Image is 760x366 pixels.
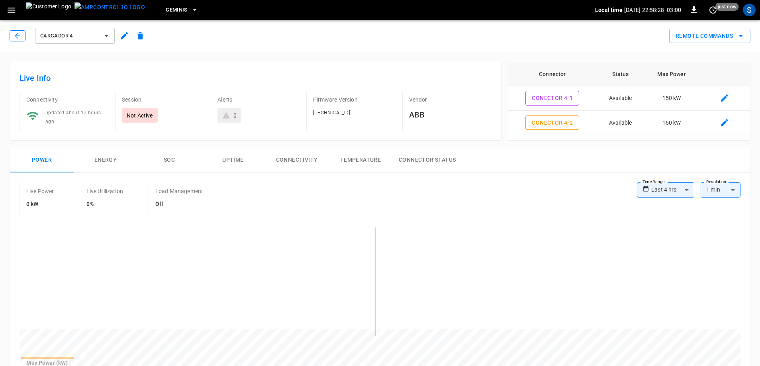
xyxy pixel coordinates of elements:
[155,187,203,195] p: Load Management
[155,200,203,209] h6: Off
[10,147,74,173] button: Power
[217,96,300,104] p: Alerts
[508,62,597,86] th: Connector
[313,96,396,104] p: Firmware Version
[706,179,726,185] label: Resolution
[669,29,750,43] button: Remote Commands
[86,200,123,209] h6: 0%
[743,4,756,16] div: profile-icon
[163,2,201,18] button: Geminis
[595,6,623,14] p: Local time
[597,135,644,160] td: Finishing
[409,96,492,104] p: Vendor
[35,28,115,44] button: Cargador 4
[74,2,145,12] img: ampcontrol.io logo
[525,115,579,130] button: Conector 4-2
[644,135,699,160] td: 150 kW
[669,29,750,43] div: remote commands options
[651,182,694,198] div: Last 4 hrs
[137,147,201,173] button: SOC
[74,147,137,173] button: Energy
[642,179,665,185] label: Time Range
[201,147,265,173] button: Uptime
[597,111,644,135] td: Available
[26,96,109,104] p: Connectivity
[644,62,699,86] th: Max Power
[525,91,579,106] button: Conector 4-1
[265,147,329,173] button: Connectivity
[40,31,99,41] span: Cargador 4
[715,3,739,11] span: just now
[26,200,54,209] h6: 0 kW
[409,108,492,121] h6: ABB
[26,2,71,18] img: Customer Logo
[597,86,644,111] td: Available
[233,112,237,119] div: 0
[329,147,392,173] button: Temperature
[508,62,750,184] table: connector table
[86,187,123,195] p: Live Utilization
[624,6,681,14] p: [DATE] 22:58:28 -03:00
[644,86,699,111] td: 150 kW
[707,4,719,16] button: set refresh interval
[45,110,101,124] span: updated about 17 hours ago
[701,182,740,198] div: 1 min
[127,112,153,119] p: Not Active
[26,187,54,195] p: Live Power
[313,110,350,115] span: [TECHNICAL_ID]
[166,6,188,15] span: Geminis
[597,62,644,86] th: Status
[392,147,462,173] button: Connector Status
[644,111,699,135] td: 150 kW
[122,96,204,104] p: Session
[20,72,492,84] h6: Live Info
